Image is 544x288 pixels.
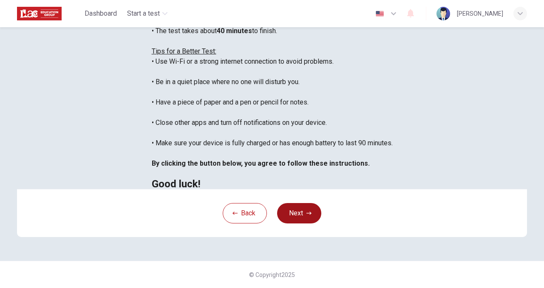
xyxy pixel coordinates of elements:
[223,203,267,223] button: Back
[85,8,117,19] span: Dashboard
[124,6,171,21] button: Start a test
[81,6,120,21] button: Dashboard
[17,5,62,22] img: ILAC logo
[249,271,295,278] span: © Copyright 2025
[152,159,370,167] b: By clicking the button below, you agree to follow these instructions.
[277,203,321,223] button: Next
[127,8,160,19] span: Start a test
[152,47,216,55] u: Tips for a Better Test:
[17,5,81,22] a: ILAC logo
[217,27,252,35] b: 40 minutes
[457,8,503,19] div: [PERSON_NAME]
[436,7,450,20] img: Profile picture
[152,179,393,189] h2: Good luck!
[374,11,385,17] img: en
